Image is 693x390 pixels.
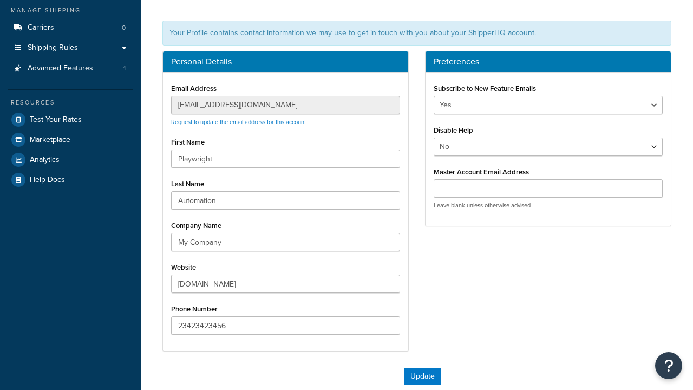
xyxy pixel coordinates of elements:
[30,175,65,185] span: Help Docs
[28,43,78,53] span: Shipping Rules
[171,305,218,313] label: Phone Number
[434,126,473,134] label: Disable Help
[8,150,133,170] a: Analytics
[122,23,126,32] span: 0
[8,38,133,58] a: Shipping Rules
[434,201,663,210] p: Leave blank unless otherwise advised
[162,21,671,45] div: Your Profile contains contact information we may use to get in touch with you about your ShipperH...
[434,168,529,176] label: Master Account Email Address
[171,222,221,230] label: Company Name
[8,18,133,38] li: Carriers
[171,118,306,126] a: Request to update the email address for this account
[8,18,133,38] a: Carriers 0
[30,155,60,165] span: Analytics
[8,130,133,149] a: Marketplace
[30,135,70,145] span: Marketplace
[404,368,441,385] button: Update
[8,58,133,79] a: Advanced Features 1
[434,57,663,67] h3: Preferences
[171,180,204,188] label: Last Name
[655,352,682,379] button: Open Resource Center
[171,263,196,271] label: Website
[8,110,133,129] a: Test Your Rates
[434,84,536,93] label: Subscribe to New Feature Emails
[123,64,126,73] span: 1
[8,98,133,107] div: Resources
[28,64,93,73] span: Advanced Features
[28,23,54,32] span: Carriers
[8,6,133,15] div: Manage Shipping
[8,170,133,190] a: Help Docs
[8,58,133,79] li: Advanced Features
[171,84,217,93] label: Email Address
[171,138,205,146] label: First Name
[171,57,400,67] h3: Personal Details
[30,115,82,125] span: Test Your Rates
